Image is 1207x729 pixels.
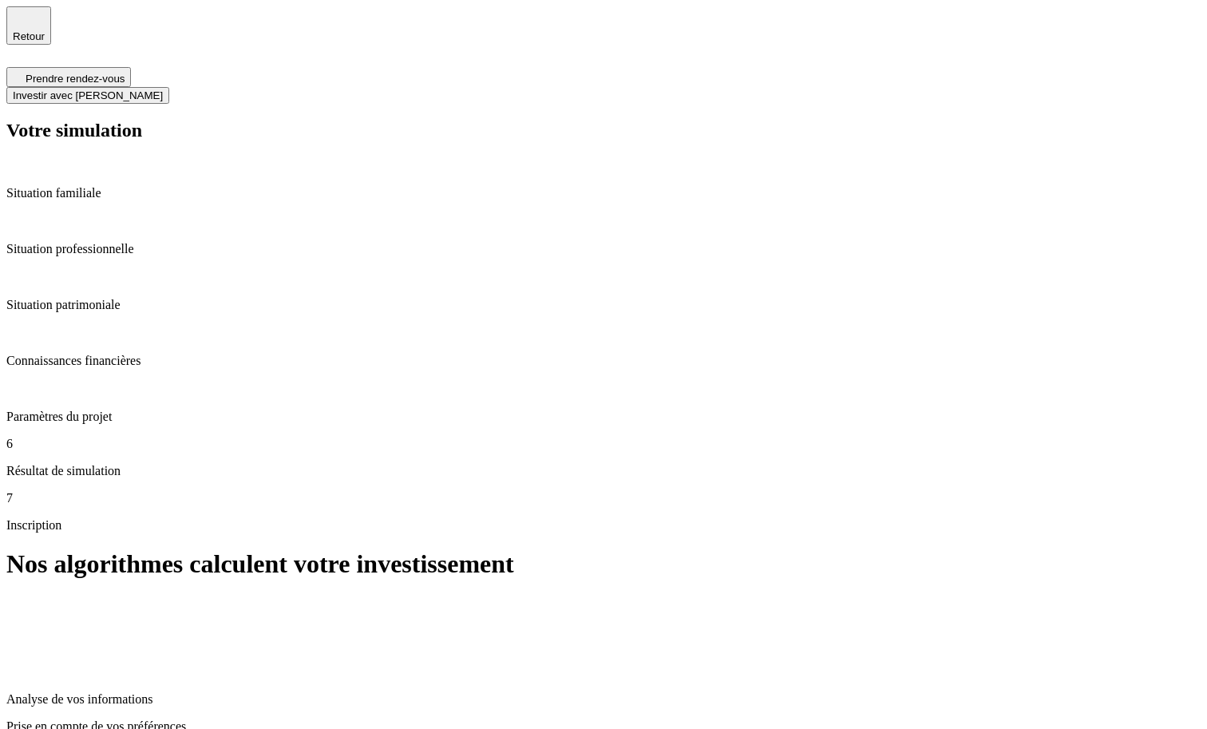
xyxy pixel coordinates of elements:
[6,518,1201,533] p: Inscription
[6,87,169,104] button: Investir avec [PERSON_NAME]
[6,354,1201,368] p: Connaissances financières
[6,298,1201,312] p: Situation patrimoniale
[6,437,1201,451] p: 6
[6,67,131,87] button: Prendre rendez-vous
[6,186,1201,200] p: Situation familiale
[6,549,1201,579] h1: Nos algorithmes calculent votre investissement
[6,410,1201,424] p: Paramètres du projet
[6,6,51,45] button: Retour
[13,89,163,101] span: Investir avec [PERSON_NAME]
[6,491,1201,505] p: 7
[6,464,1201,478] p: Résultat de simulation
[6,120,1201,141] h2: Votre simulation
[6,242,1201,256] p: Situation professionnelle
[6,692,153,706] span: Analyse de vos informations
[13,30,45,42] span: Retour
[26,73,125,85] span: Prendre rendez-vous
